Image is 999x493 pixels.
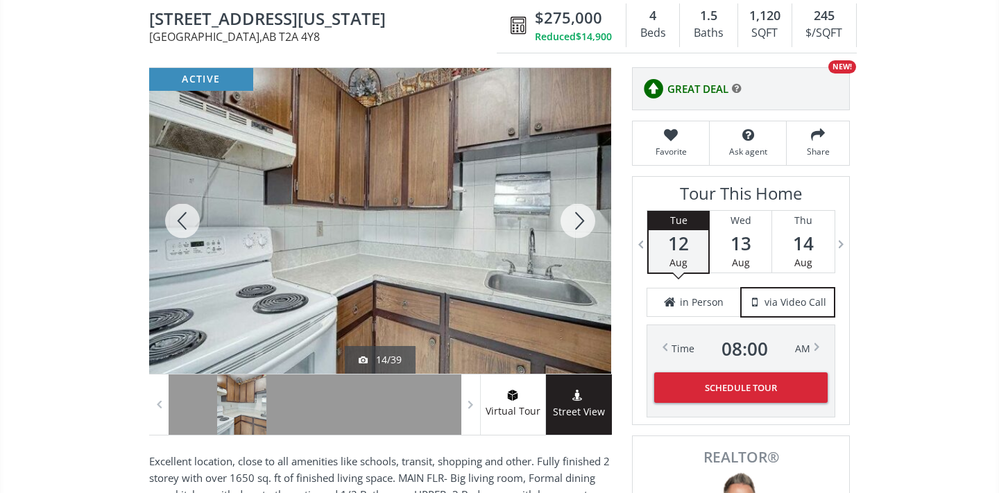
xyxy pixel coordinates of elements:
[480,374,546,435] a: virtual tour iconVirtual Tour
[535,30,612,44] div: Reduced
[649,234,708,253] span: 12
[680,295,724,309] span: in Person
[149,68,611,374] div: 100 Pennsylvania Road SE #39 Calgary, AB T2A 4Y8 - Photo 14 of 39
[506,390,520,401] img: virtual tour icon
[687,7,730,25] div: 1.5
[687,23,730,44] div: Baths
[654,372,828,403] button: Schedule Tour
[535,7,602,28] span: $275,000
[672,339,810,358] div: Time AM
[772,234,835,253] span: 14
[717,146,779,157] span: Ask agent
[732,256,750,269] span: Aug
[799,7,849,25] div: 245
[149,10,504,31] span: 100 Pennsylvania Road SE #39
[149,68,253,91] div: active
[633,23,672,44] div: Beds
[667,82,728,96] span: GREAT DEAL
[828,60,856,73] div: NEW!
[772,211,835,230] div: Thu
[149,31,504,42] span: [GEOGRAPHIC_DATA] , AB T2A 4Y8
[648,450,834,465] span: REALTOR®
[649,211,708,230] div: Tue
[799,23,849,44] div: $/SQFT
[669,256,688,269] span: Aug
[640,75,667,103] img: rating icon
[749,7,780,25] span: 1,120
[640,146,702,157] span: Favorite
[480,404,545,420] span: Virtual Tour
[576,30,612,44] span: $14,900
[721,339,768,358] span: 08 : 00
[647,184,835,210] h3: Tour This Home
[633,7,672,25] div: 4
[794,256,812,269] span: Aug
[765,295,826,309] span: via Video Call
[745,23,785,44] div: SQFT
[546,404,612,420] span: Street View
[794,146,842,157] span: Share
[710,211,771,230] div: Wed
[359,353,402,367] div: 14/39
[710,234,771,253] span: 13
